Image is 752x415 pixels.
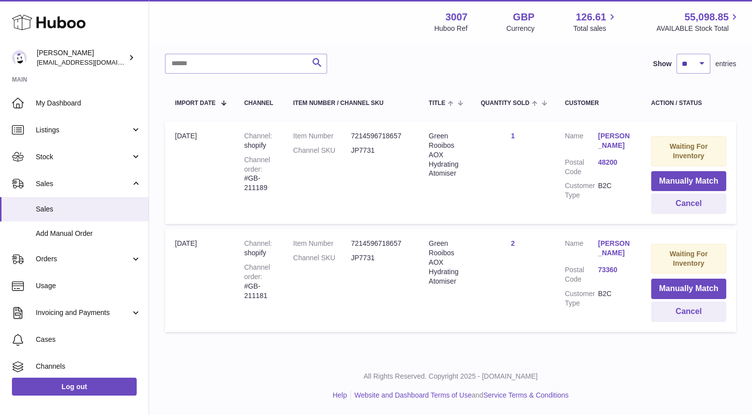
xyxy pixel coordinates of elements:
a: 2 [511,239,515,247]
dt: Name [565,239,598,260]
span: Quantity Sold [481,100,529,106]
span: Usage [36,281,141,291]
button: Cancel [651,302,726,322]
strong: Waiting For Inventory [669,250,707,267]
a: Service Terms & Conditions [483,391,569,399]
div: #GB-211181 [244,263,273,301]
span: Title [428,100,445,106]
a: 1 [511,132,515,140]
button: Manually Match [651,171,726,192]
span: Orders [36,254,131,264]
a: 48200 [598,158,631,167]
dt: Postal Code [565,265,598,284]
div: Huboo Ref [434,24,468,33]
div: Item Number / Channel SKU [293,100,409,106]
span: My Dashboard [36,99,141,108]
strong: Channel order [244,156,270,173]
span: Invoicing and Payments [36,308,131,317]
span: AVAILABLE Stock Total [656,24,740,33]
div: Channel [244,100,273,106]
div: shopify [244,239,273,258]
div: Currency [506,24,535,33]
label: Show [653,59,671,69]
span: Cases [36,335,141,344]
dt: Name [565,131,598,153]
td: [DATE] [165,121,234,224]
div: #GB-211189 [244,155,273,193]
a: 55,098.85 AVAILABLE Stock Total [656,10,740,33]
span: Channels [36,362,141,371]
p: All Rights Reserved. Copyright 2025 - [DOMAIN_NAME] [157,372,744,381]
a: Log out [12,378,137,396]
a: Website and Dashboard Terms of Use [354,391,472,399]
button: Cancel [651,194,726,214]
dd: B2C [598,289,631,308]
button: Manually Match [651,279,726,299]
dt: Customer Type [565,289,598,308]
a: [PERSON_NAME] [598,239,631,258]
dd: JP7731 [351,146,409,155]
strong: 3007 [445,10,468,24]
a: 73360 [598,265,631,275]
span: 55,098.85 [684,10,729,24]
span: Sales [36,205,141,214]
strong: Channel [244,239,272,247]
span: Add Manual Order [36,229,141,238]
span: [EMAIL_ADDRESS][DOMAIN_NAME] [37,58,146,66]
span: Total sales [573,24,617,33]
img: bevmay@maysama.com [12,50,27,65]
div: Customer [565,100,631,106]
span: Import date [175,100,216,106]
div: shopify [244,131,273,150]
dd: B2C [598,181,631,200]
div: Green Rooibos AOX Hydrating Atomiser [428,239,461,286]
span: Sales [36,179,131,189]
a: Help [333,391,347,399]
dt: Channel SKU [293,253,351,263]
dt: Item Number [293,239,351,248]
span: entries [715,59,736,69]
span: 126.61 [576,10,606,24]
dt: Postal Code [565,158,598,177]
dt: Channel SKU [293,146,351,155]
div: [PERSON_NAME] [37,48,126,67]
a: [PERSON_NAME] [598,131,631,150]
strong: Channel [244,132,272,140]
dd: 7214596718657 [351,131,409,141]
dd: JP7731 [351,253,409,263]
dt: Customer Type [565,181,598,200]
strong: Channel order [244,263,270,281]
dd: 7214596718657 [351,239,409,248]
li: and [351,391,569,400]
dt: Item Number [293,131,351,141]
div: Green Rooibos AOX Hydrating Atomiser [428,131,461,178]
div: Action / Status [651,100,726,106]
strong: Waiting For Inventory [669,142,707,160]
a: 126.61 Total sales [573,10,617,33]
strong: GBP [513,10,534,24]
span: Stock [36,152,131,162]
td: [DATE] [165,229,234,331]
span: Listings [36,125,131,135]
